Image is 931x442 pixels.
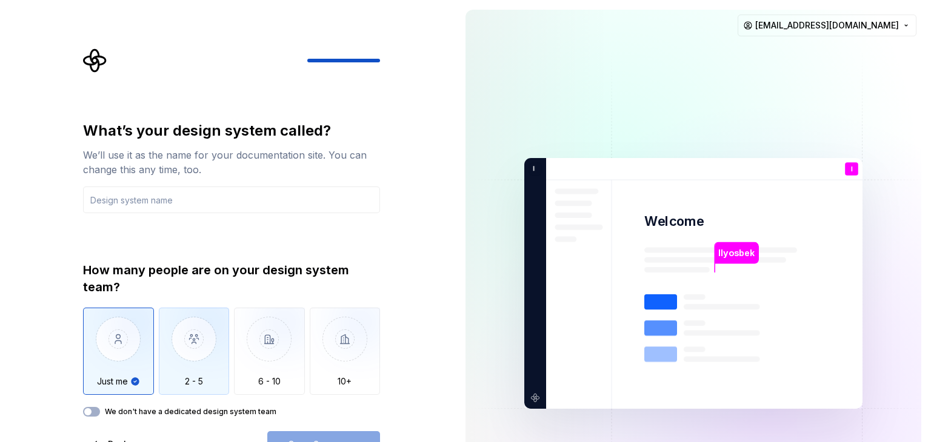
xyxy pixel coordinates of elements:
[738,15,916,36] button: [EMAIL_ADDRESS][DOMAIN_NAME]
[851,166,853,173] p: I
[529,163,535,174] p: I
[83,262,380,295] div: How many people are on your design system team?
[83,48,107,73] svg: Supernova Logo
[718,246,754,260] p: Ilyosbek
[83,148,380,177] div: We’ll use it as the name for your documentation site. You can change this any time, too.
[755,19,899,31] span: [EMAIL_ADDRESS][DOMAIN_NAME]
[83,186,380,213] input: Design system name
[105,407,276,417] label: We don't have a dedicated design system team
[644,213,704,230] p: Welcome
[83,121,380,140] div: What’s your design system called?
